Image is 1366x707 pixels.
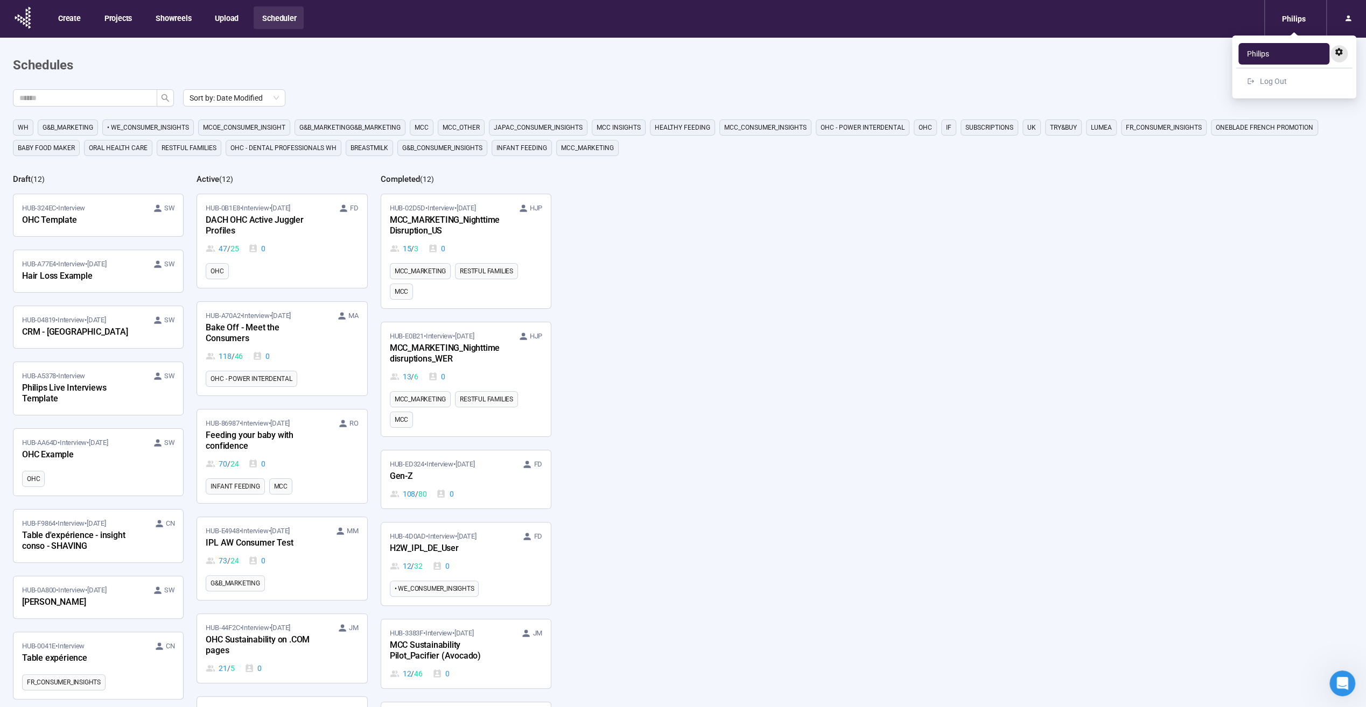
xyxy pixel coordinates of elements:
[402,143,482,153] span: G&B_CONSUMER_INSIGHTS
[164,371,175,381] span: SW
[206,243,239,254] div: 47
[164,203,175,214] span: SW
[206,214,324,238] div: DACH OHC Active Juggler Profiles
[164,437,175,448] span: SW
[206,321,324,346] div: Bake Off - Meet the Consumers
[206,662,234,674] div: 21
[67,77,86,84] b: Emer
[51,277,66,292] span: Bad
[381,194,551,308] a: HUB-02D5D•Interview•[DATE] HJPMCC_MARKETING_Nighttime Disruption_US15 / 30MCC_MARKETINGRestful Fa...
[13,429,183,496] a: HUB-AA64D•Interview•[DATE] SWOHC ExampleOHC
[17,216,168,237] div: Help Emer understand how they’re doing:
[381,174,420,184] h2: Completed
[227,662,230,674] span: /
[1329,670,1355,696] iframe: Intercom live chat
[271,624,290,632] time: [DATE]
[9,330,206,348] textarea: Message…
[17,105,168,179] div: Hi [PERSON_NAME], unfortunately it's not possible to retrieve this, however I will feed back to o...
[415,488,418,500] span: /
[390,639,508,663] div: MCC Sustainability Pilot_Pacifier (Avocado)
[248,555,265,567] div: 0
[1050,122,1077,133] span: TRY&BUY
[533,628,542,639] span: JM
[33,24,206,50] a: More in the Help Center
[164,259,175,270] span: SW
[432,560,450,572] div: 0
[9,74,207,98] div: Emer says…
[13,55,73,76] h1: Schedules
[1027,122,1036,133] span: UK
[244,662,262,674] div: 0
[534,459,542,470] span: FD
[724,122,807,133] span: MCC_CONSUMER_INSIGHTS
[166,641,175,652] span: CN
[381,522,551,605] a: HUB-4D0AD•Interview•[DATE] FDH2W_IPL_DE_User12 / 320• WE_CONSUMER_INSIGHTS
[230,662,235,674] span: 5
[395,394,446,405] span: MCC_MARKETING
[350,203,359,214] span: FD
[31,175,45,183] span: ( 12 )
[211,578,260,589] span: G&B_MARKETING
[530,203,542,214] span: HJP
[390,203,476,214] span: HUB-02D5D • Interview •
[271,312,291,320] time: [DATE]
[197,409,367,503] a: HUB-86987•Interview•[DATE] ROFeeding your baby with confidence70 / 240Infant FeedingMCC
[87,260,107,268] time: [DATE]
[22,448,141,462] div: OHC Example
[381,619,551,688] a: HUB-3383F•Interview•[DATE] JMMCC Sustainability Pilot_Pacifier (Avocado)12 / 460
[415,122,429,133] span: MCC
[76,277,92,292] span: OK
[456,460,475,468] time: [DATE]
[219,175,233,183] span: ( 12 )
[349,623,359,633] span: JM
[9,245,207,317] div: Voxbotme 🤖 👋 says…
[22,437,108,448] span: HUB-AA64D • Interview •
[31,6,48,23] img: Profile image for Voxbotme 🤖 👋
[390,531,477,542] span: HUB-4D0AD • Interview •
[22,315,106,326] span: HUB-04819 • Interview •
[420,175,434,183] span: ( 12 )
[102,277,117,292] span: Great
[51,352,60,361] button: Upload attachment
[443,122,480,133] span: MCC_other
[381,450,551,508] a: HUB-ED324•Interview•[DATE] FDGen-Z108 / 800
[457,532,477,540] time: [DATE]
[53,75,64,86] img: Profile image for Emer
[206,310,291,321] span: HUB-A70A2 • Interview •
[211,266,223,277] span: OHC
[436,488,453,500] div: 0
[22,585,107,596] span: HUB-0A800 • Interview •
[18,143,75,153] span: Baby food maker
[248,458,265,470] div: 0
[13,362,183,415] a: HUB-A5378•Interview SWPhilips Live Interviews Template
[254,6,304,29] button: Scheduler
[127,277,142,292] span: Amazing
[347,526,359,536] span: MM
[390,668,423,680] div: 12
[946,122,951,133] span: IF
[206,6,246,29] button: Upload
[197,517,367,600] a: HUB-E4948•Interview•[DATE] MMIPL AW Consumer Test73 / 240G&B_MARKETING
[18,122,29,133] span: WH
[457,204,476,212] time: [DATE]
[206,429,324,454] div: Feeding your baby with confidence
[9,317,207,406] div: Anne says…
[395,583,474,594] span: • WE_CONSUMER_INSIGHTS
[22,371,85,381] span: HUB-A5378 • Interview
[206,555,239,567] div: 73
[157,89,174,107] button: search
[52,10,118,18] h1: Voxbotme 🤖 👋
[13,576,183,618] a: HUB-0A800•Interview•[DATE] SW[PERSON_NAME]
[9,98,177,201] div: Hi [PERSON_NAME], unfortunately it's not possible to retrieve this, however I will feed back to o...
[211,481,260,492] span: Infant Feeding
[253,350,270,362] div: 0
[1260,77,1287,86] span: Log Out
[460,266,513,277] span: Restful Families
[230,458,239,470] span: 24
[20,256,148,269] div: Rate your conversation
[89,143,148,153] span: Oral Health Care
[206,418,290,429] span: HUB-86987 • Interview •
[190,90,279,106] span: Sort by: Date Modified
[411,560,414,572] span: /
[22,259,107,270] span: HUB-A77E4 • Interview •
